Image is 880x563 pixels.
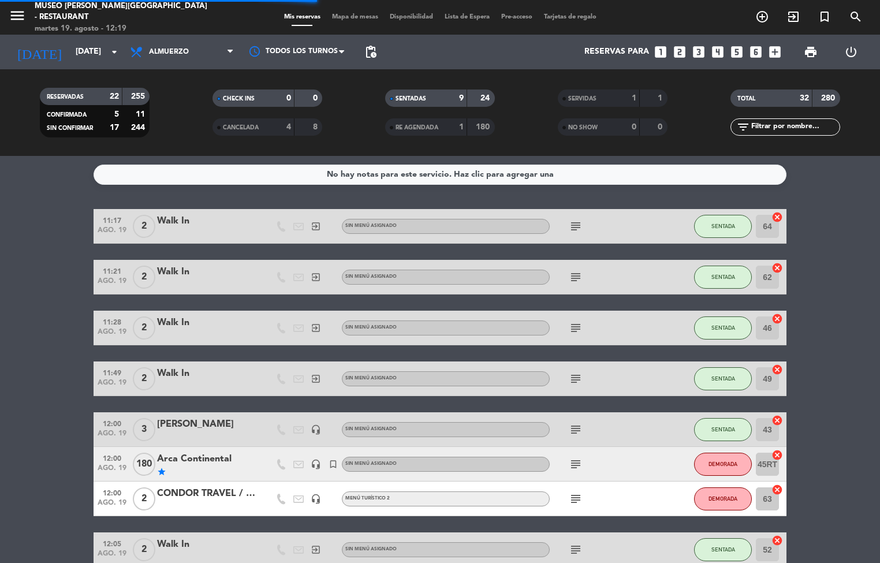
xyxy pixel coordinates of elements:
[439,14,495,20] span: Lista de Espera
[771,535,783,546] i: cancel
[711,546,735,553] span: SENTADA
[771,262,783,274] i: cancel
[658,94,665,102] strong: 1
[133,418,155,441] span: 3
[737,96,755,102] span: TOTAL
[311,494,321,504] i: headset_mic
[136,110,147,118] strong: 11
[495,14,538,20] span: Pre-acceso
[98,550,126,563] span: ago. 19
[569,372,583,386] i: subject
[729,44,744,59] i: looks_5
[157,264,255,279] div: Walk In
[98,213,126,226] span: 11:17
[9,7,26,28] button: menu
[313,94,320,102] strong: 0
[133,538,155,561] span: 2
[694,215,752,238] button: SENTADA
[98,328,126,341] span: ago. 19
[157,214,255,229] div: Walk In
[98,536,126,550] span: 12:05
[157,452,255,467] div: Arca Continental
[311,272,321,282] i: exit_to_app
[569,423,583,437] i: subject
[9,39,70,65] i: [DATE]
[133,367,155,390] span: 2
[98,226,126,240] span: ago. 19
[313,123,320,131] strong: 8
[157,315,255,330] div: Walk In
[345,427,397,431] span: Sin menú asignado
[223,125,259,131] span: CANCELADA
[711,274,735,280] span: SENTADA
[694,418,752,441] button: SENTADA
[98,379,126,392] span: ago. 19
[786,10,800,24] i: exit_to_app
[98,264,126,277] span: 11:21
[328,459,338,469] i: turned_in_not
[632,123,636,131] strong: 0
[133,316,155,340] span: 2
[709,461,737,467] span: DEMORADA
[694,316,752,340] button: SENTADA
[691,44,706,59] i: looks_3
[98,464,126,478] span: ago. 19
[569,457,583,471] i: subject
[396,96,426,102] span: SENTADAS
[364,45,378,59] span: pending_actions
[771,364,783,375] i: cancel
[844,45,858,59] i: power_settings_new
[98,430,126,443] span: ago. 19
[157,366,255,381] div: Walk In
[345,547,397,551] span: Sin menú asignado
[110,92,119,100] strong: 22
[694,453,752,476] button: DEMORADA
[771,211,783,223] i: cancel
[396,125,438,131] span: RE AGENDADA
[568,96,596,102] span: SERVIDAS
[98,451,126,464] span: 12:00
[35,1,211,23] div: Museo [PERSON_NAME][GEOGRAPHIC_DATA] - Restaurant
[311,323,321,333] i: exit_to_app
[157,467,166,476] i: star
[157,417,255,432] div: [PERSON_NAME]
[133,487,155,510] span: 2
[278,14,326,20] span: Mis reservas
[47,94,84,100] span: RESERVADAS
[133,215,155,238] span: 2
[771,449,783,461] i: cancel
[98,416,126,430] span: 12:00
[98,486,126,499] span: 12:00
[800,94,809,102] strong: 32
[755,10,769,24] i: add_circle_outline
[459,123,464,131] strong: 1
[711,375,735,382] span: SENTADA
[694,266,752,289] button: SENTADA
[345,223,397,228] span: Sin menú asignado
[568,125,598,131] span: NO SHOW
[345,274,397,279] span: Sin menú asignado
[98,277,126,290] span: ago. 19
[584,47,649,57] span: Reservas para
[818,10,831,24] i: turned_in_not
[849,10,863,24] i: search
[223,96,255,102] span: CHECK INS
[480,94,492,102] strong: 24
[98,315,126,328] span: 11:28
[327,168,554,181] div: No hay notas para este servicio. Haz clic para agregar una
[107,45,121,59] i: arrow_drop_down
[131,92,147,100] strong: 255
[694,538,752,561] button: SENTADA
[311,459,321,469] i: headset_mic
[711,426,735,432] span: SENTADA
[9,7,26,24] i: menu
[771,484,783,495] i: cancel
[821,94,837,102] strong: 280
[326,14,384,20] span: Mapa de mesas
[157,537,255,552] div: Walk In
[831,35,871,69] div: LOG OUT
[311,424,321,435] i: headset_mic
[47,125,93,131] span: SIN CONFIRMAR
[711,223,735,229] span: SENTADA
[35,23,211,35] div: martes 19. agosto - 12:19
